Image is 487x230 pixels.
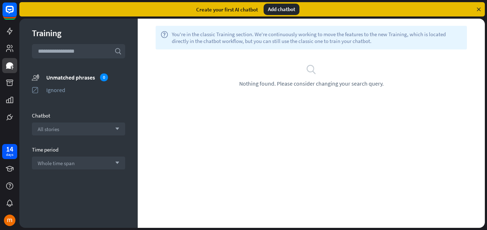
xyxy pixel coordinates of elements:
span: All stories [38,126,59,133]
span: Nothing found. Please consider changing your search query. [239,80,384,87]
i: unmatched_phrases [32,73,39,81]
div: Create your first AI chatbot [196,6,258,13]
i: ignored [32,86,39,94]
i: arrow_down [112,161,119,165]
i: arrow_down [112,127,119,131]
a: 14 days [2,144,17,159]
div: Unmatched phrases [46,73,125,81]
i: search [306,64,317,75]
div: Chatbot [32,112,125,119]
div: Training [32,28,125,39]
div: Add chatbot [264,4,299,15]
div: 14 [6,146,13,152]
i: search [114,48,122,55]
span: You're in the classic Training section. We're continuously working to move the features to the ne... [172,31,462,44]
span: Whole time span [38,160,75,167]
i: help [161,31,168,44]
div: Ignored [46,86,125,94]
div: Time period [32,146,125,153]
div: days [6,152,13,157]
button: Open LiveChat chat widget [6,3,27,24]
div: 0 [100,73,108,81]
